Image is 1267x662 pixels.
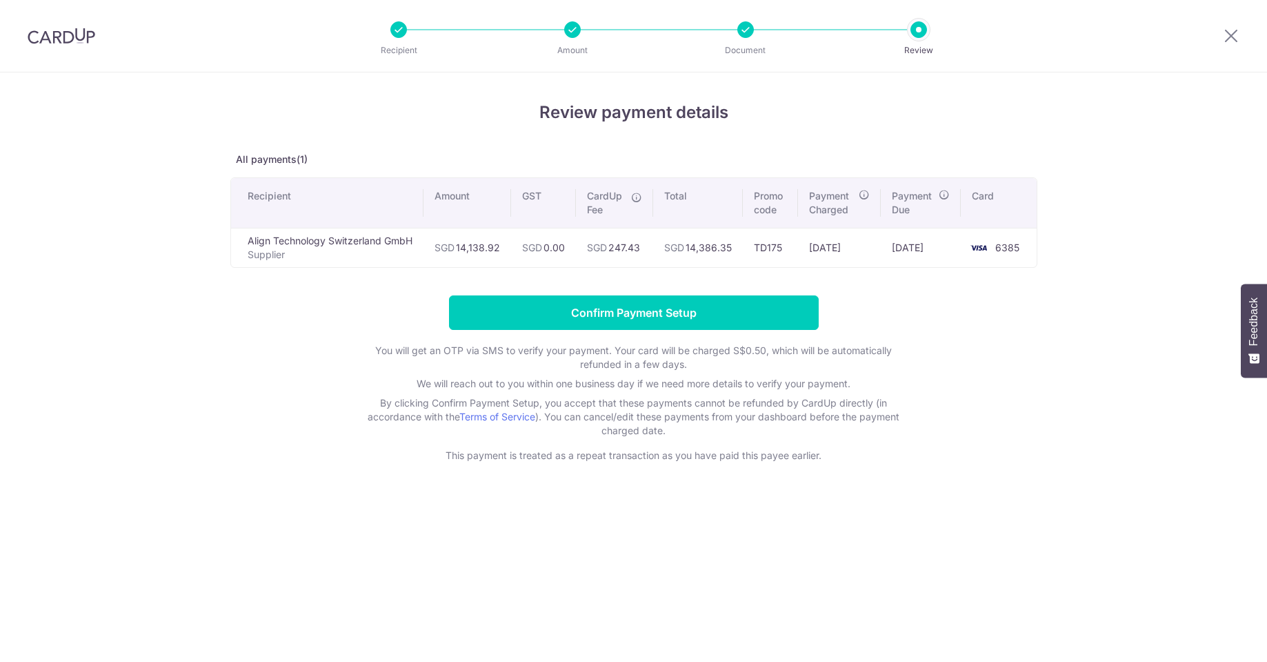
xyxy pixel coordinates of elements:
img: <span class="translation_missing" title="translation missing: en.account_steps.new_confirm_form.b... [965,240,992,256]
span: CardUp Fee [587,189,625,217]
td: Align Technology Switzerland GmbH [231,228,423,267]
p: You will get an OTP via SMS to verify your payment. Your card will be charged S$0.50, which will ... [358,344,910,371]
th: Total [653,178,743,228]
p: Amount [521,43,623,57]
td: 14,386.35 [653,228,743,267]
td: 247.43 [576,228,654,267]
a: Terms of Service [459,411,535,422]
th: Card [961,178,1036,228]
td: [DATE] [798,228,881,267]
th: GST [511,178,576,228]
p: This payment is treated as a repeat transaction as you have paid this payee earlier. [358,449,910,463]
td: 14,138.92 [423,228,511,267]
p: All payments(1) [230,153,1037,166]
span: SGD [522,242,542,253]
td: [DATE] [881,228,961,267]
th: Amount [423,178,511,228]
th: Promo code [743,178,797,228]
td: TD175 [743,228,797,267]
p: We will reach out to you within one business day if we need more details to verify your payment. [358,377,910,391]
p: Recipient [348,43,450,57]
img: CardUp [28,28,95,44]
span: 6385 [995,242,1019,253]
span: Payment Charged [809,189,855,217]
td: 0.00 [511,228,576,267]
p: Supplier [248,248,412,262]
span: SGD [664,242,684,253]
h4: Review payment details [230,100,1037,125]
p: Review [868,43,970,57]
p: By clicking Confirm Payment Setup, you accept that these payments cannot be refunded by CardUp di... [358,396,910,438]
span: SGD [435,242,455,253]
button: Feedback - Show survey [1241,284,1267,378]
th: Recipient [231,178,423,228]
input: Confirm Payment Setup [449,295,819,330]
span: Feedback [1248,298,1260,346]
span: SGD [587,242,607,253]
p: Document [695,43,797,57]
span: Payment Due [892,189,935,217]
